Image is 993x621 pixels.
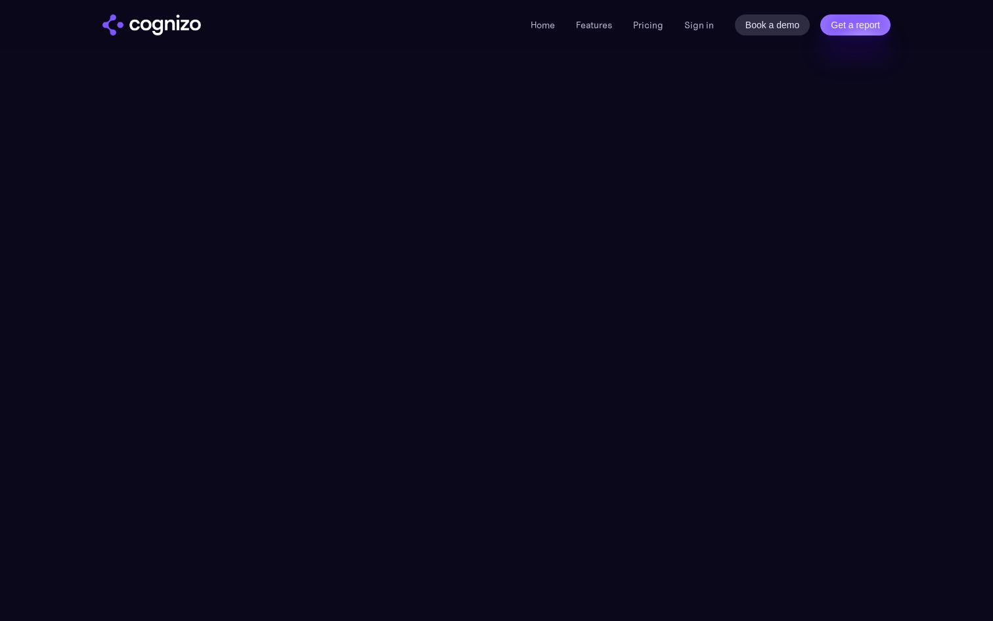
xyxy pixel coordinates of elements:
a: Get a report [820,14,891,35]
img: cognizo logo [102,14,201,35]
a: Home [531,19,555,31]
a: Features [576,19,612,31]
a: Pricing [633,19,663,31]
a: home [102,14,201,35]
a: Book a demo [735,14,810,35]
a: Sign in [684,17,714,33]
